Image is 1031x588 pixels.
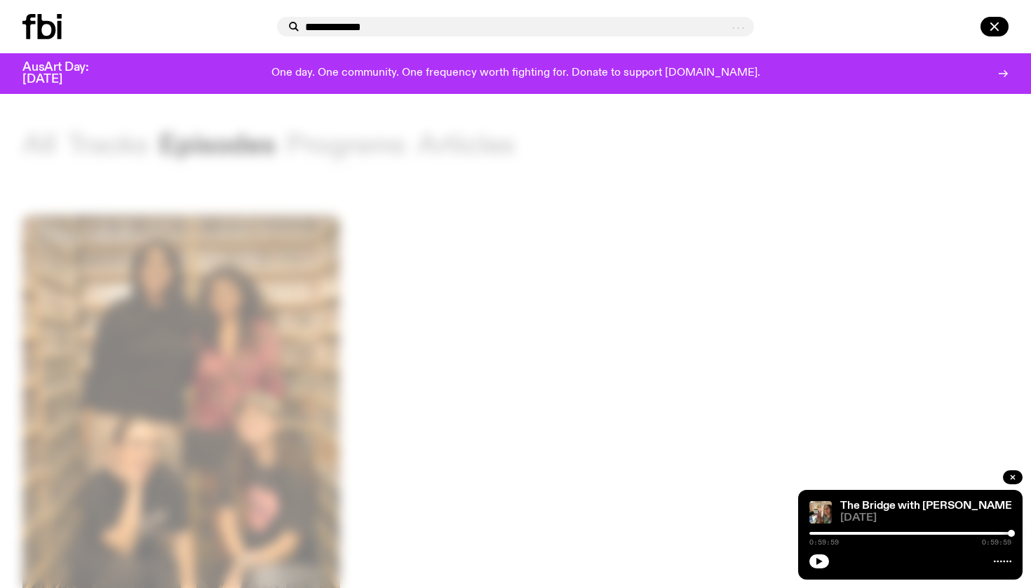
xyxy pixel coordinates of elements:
[741,20,746,32] span: .
[22,62,112,86] h3: AusArt Day: [DATE]
[731,20,736,32] span: .
[809,539,839,546] span: 0:59:59
[736,20,741,32] span: .
[271,67,760,80] p: One day. One community. One frequency worth fighting for. Donate to support [DOMAIN_NAME].
[840,513,1011,524] span: [DATE]
[982,539,1011,546] span: 0:59:59
[840,500,1016,512] a: The Bridge with [PERSON_NAME]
